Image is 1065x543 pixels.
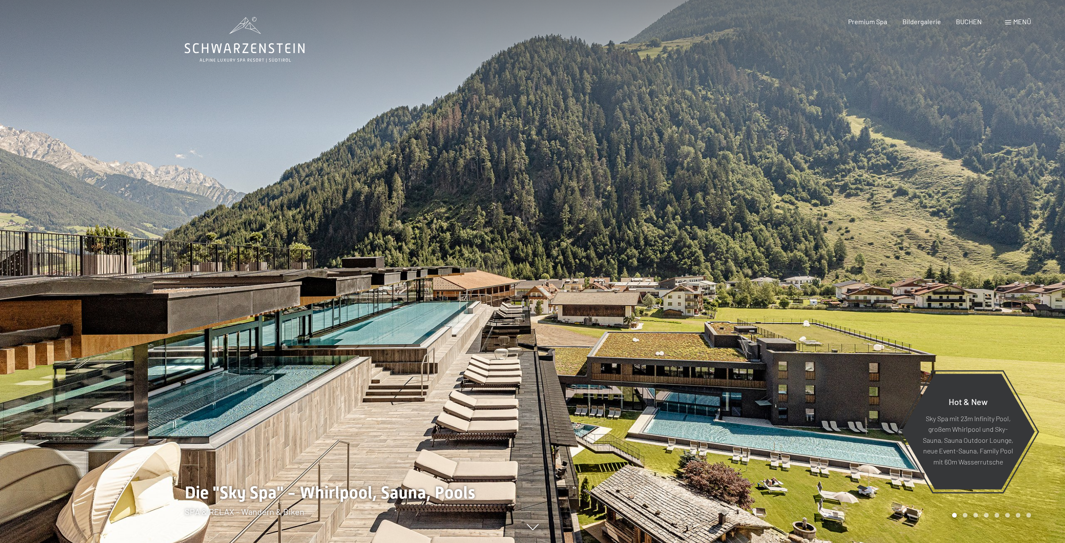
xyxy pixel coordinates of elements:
a: BUCHEN [956,17,982,25]
div: Carousel Page 6 [1005,513,1010,518]
p: Sky Spa mit 23m Infinity Pool, großem Whirlpool und Sky-Sauna, Sauna Outdoor Lounge, neue Event-S... [922,413,1014,467]
div: Carousel Page 5 [995,513,999,518]
a: Premium Spa [848,17,887,25]
div: Carousel Page 2 [963,513,967,518]
div: Carousel Page 7 [1016,513,1020,518]
span: Menü [1013,17,1031,25]
div: Carousel Pagination [949,513,1031,518]
div: Carousel Page 1 (Current Slide) [952,513,957,518]
a: Bildergalerie [902,17,941,25]
div: Carousel Page 4 [984,513,989,518]
a: Hot & New Sky Spa mit 23m Infinity Pool, großem Whirlpool und Sky-Sauna, Sauna Outdoor Lounge, ne... [901,373,1035,490]
span: Hot & New [949,396,988,406]
div: Carousel Page 8 [1026,513,1031,518]
div: Carousel Page 3 [973,513,978,518]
